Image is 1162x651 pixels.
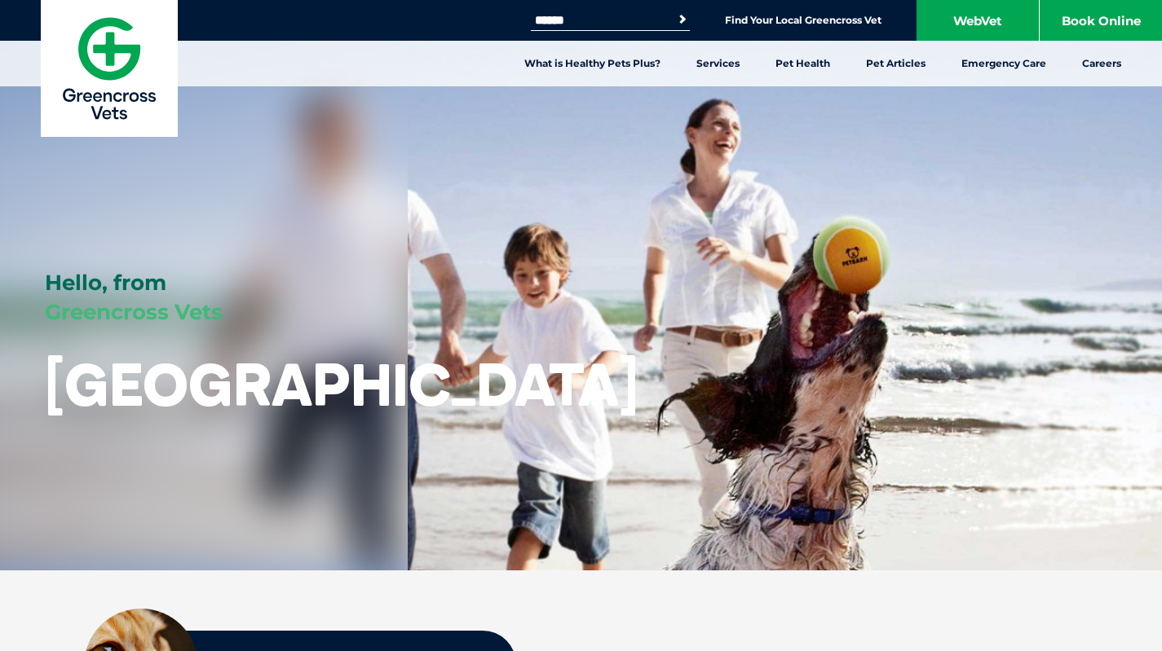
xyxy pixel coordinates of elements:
[45,352,638,416] h1: [GEOGRAPHIC_DATA]
[674,11,691,28] button: Search
[45,299,223,325] span: Greencross Vets
[506,41,678,86] a: What is Healthy Pets Plus?
[758,41,848,86] a: Pet Health
[943,41,1064,86] a: Emergency Care
[678,41,758,86] a: Services
[848,41,943,86] a: Pet Articles
[725,14,881,27] a: Find Your Local Greencross Vet
[45,270,166,296] span: Hello, from
[1064,41,1139,86] a: Careers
